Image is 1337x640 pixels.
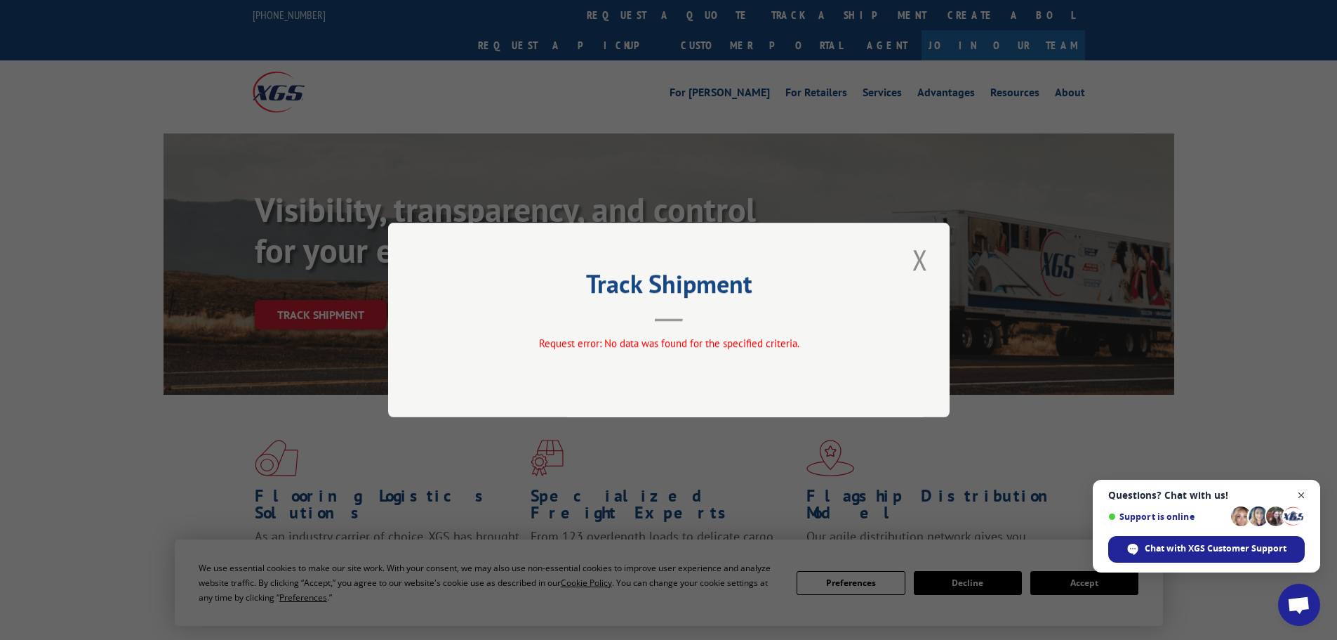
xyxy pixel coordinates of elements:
span: Questions? Chat with us! [1108,490,1305,501]
button: Close modal [908,240,932,279]
span: Chat with XGS Customer Support [1145,542,1286,555]
span: Chat with XGS Customer Support [1108,536,1305,563]
h2: Track Shipment [458,274,879,301]
span: Support is online [1108,511,1226,522]
span: Request error: No data was found for the specified criteria. [538,337,799,350]
a: Open chat [1278,584,1320,626]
